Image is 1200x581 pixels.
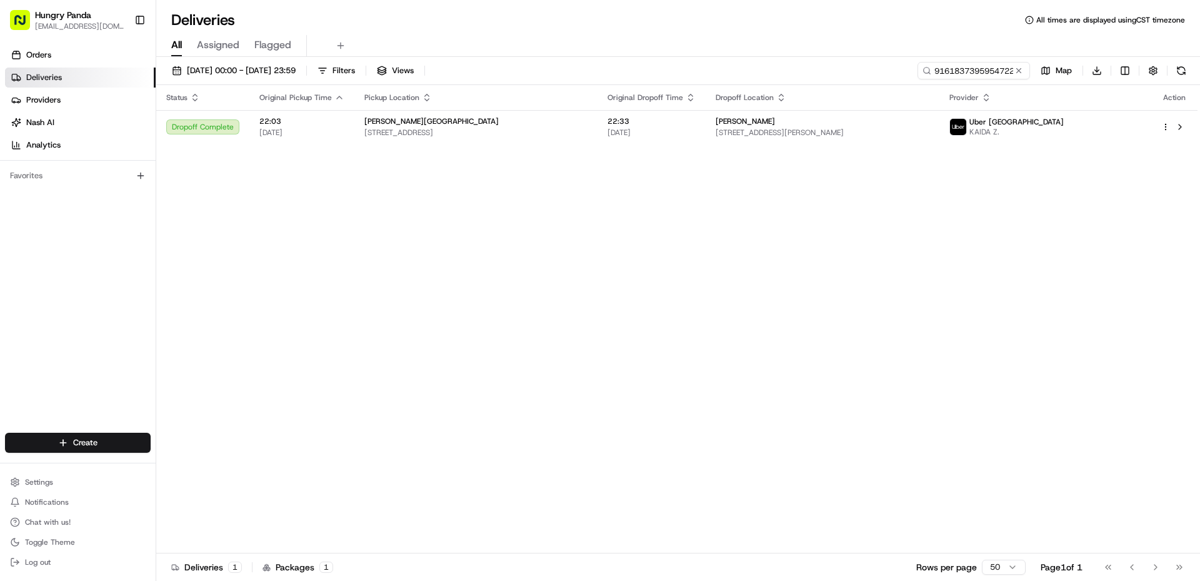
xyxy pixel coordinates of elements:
span: Filters [332,65,355,76]
button: Views [371,62,419,79]
span: 22:33 [607,116,696,126]
button: Filters [312,62,361,79]
span: [STREET_ADDRESS][PERSON_NAME] [716,128,929,138]
span: Providers [26,94,61,106]
span: Uber [GEOGRAPHIC_DATA] [969,117,1064,127]
span: Nash AI [26,117,54,128]
span: [DATE] [607,128,696,138]
span: Original Dropoff Time [607,93,683,103]
span: [DATE] [259,128,344,138]
span: Analytics [26,139,61,151]
span: Log out [25,557,51,567]
div: Deliveries [171,561,242,573]
div: Page 1 of 1 [1041,561,1082,573]
span: Create [73,437,97,448]
button: Settings [5,473,151,491]
span: Status [166,93,187,103]
div: Action [1161,93,1187,103]
a: Analytics [5,135,156,155]
input: Type to search [917,62,1030,79]
span: [DATE] 00:00 - [DATE] 23:59 [187,65,296,76]
h1: Deliveries [171,10,235,30]
button: Create [5,433,151,453]
span: 22:03 [259,116,344,126]
span: Notifications [25,497,69,507]
a: Deliveries [5,68,156,88]
span: Views [392,65,414,76]
p: Rows per page [916,561,977,573]
span: KAIDA Z. [969,127,1064,137]
span: Orders [26,49,51,61]
span: Deliveries [26,72,62,83]
button: Log out [5,553,151,571]
span: Pickup Location [364,93,419,103]
span: Dropoff Location [716,93,774,103]
button: Hungry Panda[EMAIL_ADDRESS][DOMAIN_NAME] [5,5,129,35]
a: Orders [5,45,156,65]
span: All times are displayed using CST timezone [1036,15,1185,25]
button: [EMAIL_ADDRESS][DOMAIN_NAME] [35,21,124,31]
span: Assigned [197,38,239,53]
button: [DATE] 00:00 - [DATE] 23:59 [166,62,301,79]
span: All [171,38,182,53]
button: Toggle Theme [5,533,151,551]
div: 1 [228,562,242,573]
span: Map [1056,65,1072,76]
button: Notifications [5,493,151,511]
span: [STREET_ADDRESS] [364,128,587,138]
a: Providers [5,90,156,110]
span: Original Pickup Time [259,93,332,103]
span: [PERSON_NAME] [716,116,775,126]
img: uber-new-logo.jpeg [950,119,966,135]
div: 1 [319,562,333,573]
div: Favorites [5,166,151,186]
span: [PERSON_NAME][GEOGRAPHIC_DATA] [364,116,499,126]
span: Settings [25,477,53,487]
button: Map [1035,62,1077,79]
span: Toggle Theme [25,537,75,547]
button: Chat with us! [5,513,151,531]
button: Hungry Panda [35,9,91,21]
button: Refresh [1172,62,1190,79]
div: Packages [262,561,333,573]
span: Chat with us! [25,517,71,527]
span: Flagged [254,38,291,53]
span: Provider [949,93,979,103]
a: Nash AI [5,113,156,133]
